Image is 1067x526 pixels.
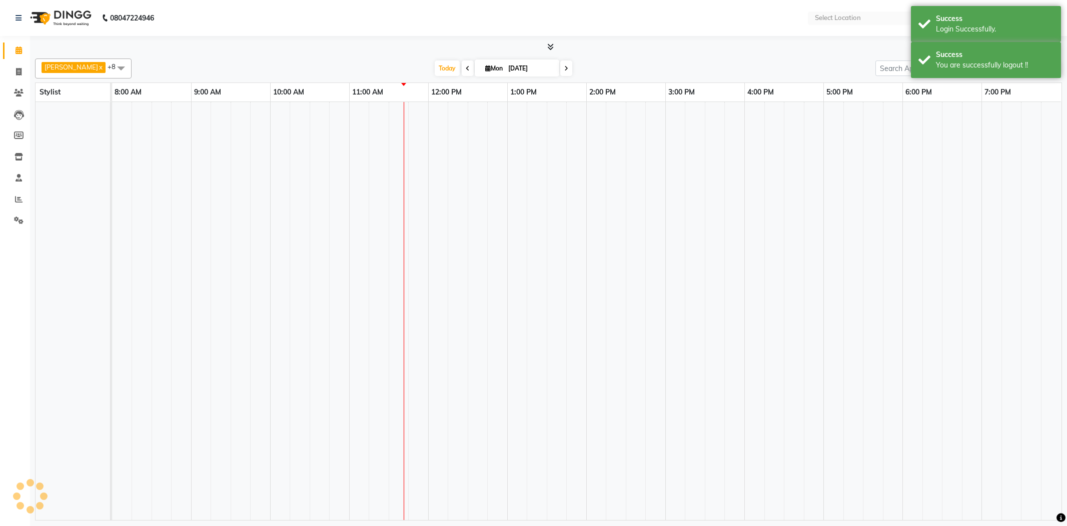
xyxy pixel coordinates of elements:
div: Success [936,13,1053,24]
b: 08047224946 [110,4,154,32]
input: 2025-09-01 [505,61,555,76]
a: 12:00 PM [429,85,464,99]
div: Select Location [815,13,861,23]
a: 6:00 PM [903,85,934,99]
a: 2:00 PM [587,85,618,99]
a: 9:00 AM [192,85,224,99]
a: 11:00 AM [350,85,386,99]
a: 8:00 AM [112,85,144,99]
a: 3:00 PM [666,85,697,99]
a: 10:00 AM [271,85,307,99]
img: logo [26,4,94,32]
a: 4:00 PM [745,85,776,99]
a: 5:00 PM [824,85,855,99]
span: Stylist [40,87,61,96]
a: x [98,63,103,71]
span: Today [435,60,460,76]
span: +8 [108,62,123,70]
div: Success [936,49,1053,60]
span: [PERSON_NAME] [45,63,98,71]
div: You are successfully logout !! [936,60,1053,70]
div: Login Successfully. [936,24,1053,34]
a: 1:00 PM [508,85,539,99]
a: 7:00 PM [982,85,1013,99]
input: Search Appointment [875,60,963,76]
span: Mon [483,64,505,72]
